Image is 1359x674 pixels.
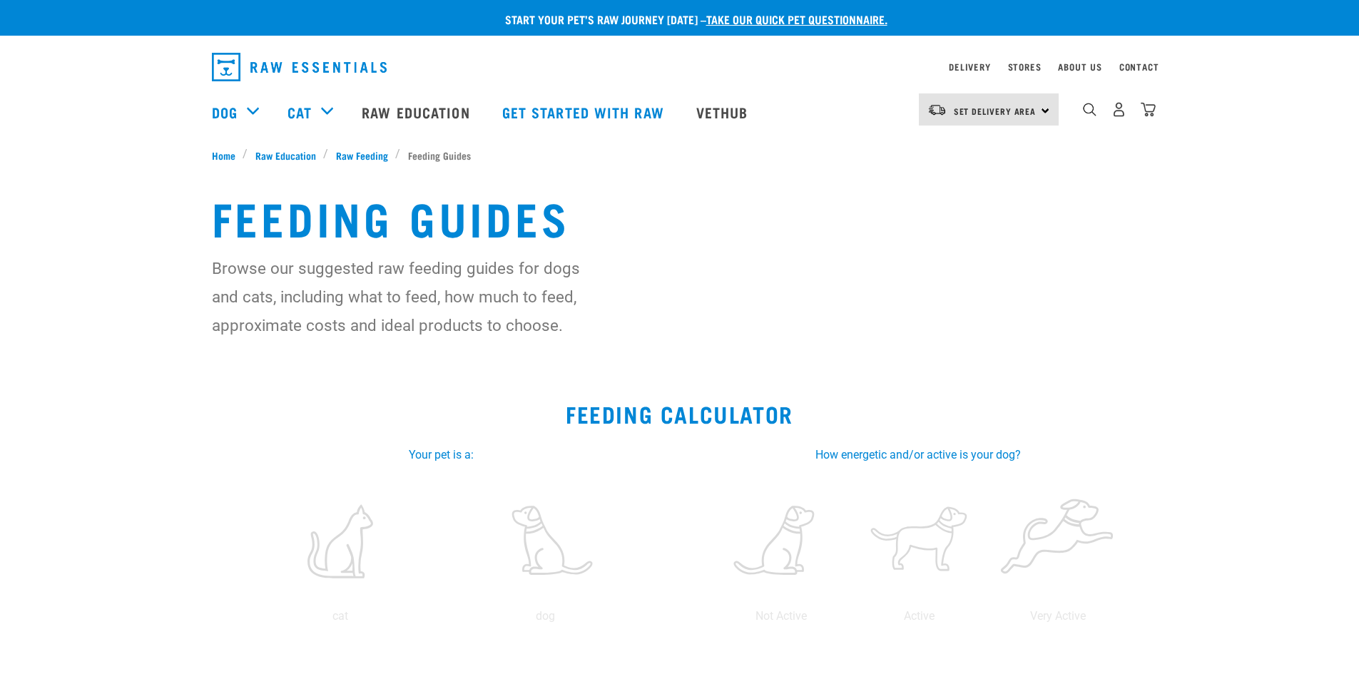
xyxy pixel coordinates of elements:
a: About Us [1058,64,1101,69]
label: Your pet is a: [220,446,663,464]
label: How energetic and/or active is your dog? [697,446,1139,464]
span: Set Delivery Area [954,108,1037,113]
a: Cat [287,101,312,123]
nav: breadcrumbs [212,148,1148,163]
p: Not Active [715,608,848,625]
img: home-icon@2x.png [1141,102,1156,117]
p: Active [853,608,986,625]
a: Raw Feeding [328,148,395,163]
p: cat [241,608,440,625]
nav: dropdown navigation [200,47,1159,87]
img: user.png [1111,102,1126,117]
img: van-moving.png [927,103,947,116]
span: Raw Education [255,148,316,163]
span: Home [212,148,235,163]
a: Raw Education [248,148,323,163]
a: Raw Education [347,83,487,141]
a: Contact [1119,64,1159,69]
h2: Feeding Calculator [17,401,1342,427]
p: Very Active [992,608,1124,625]
p: dog [446,608,645,625]
a: Get started with Raw [488,83,682,141]
a: Stores [1008,64,1042,69]
img: home-icon-1@2x.png [1083,103,1096,116]
img: Raw Essentials Logo [212,53,387,81]
span: Raw Feeding [336,148,388,163]
a: Vethub [682,83,766,141]
a: Dog [212,101,238,123]
p: Browse our suggested raw feeding guides for dogs and cats, including what to feed, how much to fe... [212,254,586,339]
a: take our quick pet questionnaire. [706,16,887,22]
a: Home [212,148,243,163]
a: Delivery [949,64,990,69]
h1: Feeding Guides [212,191,1148,242]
